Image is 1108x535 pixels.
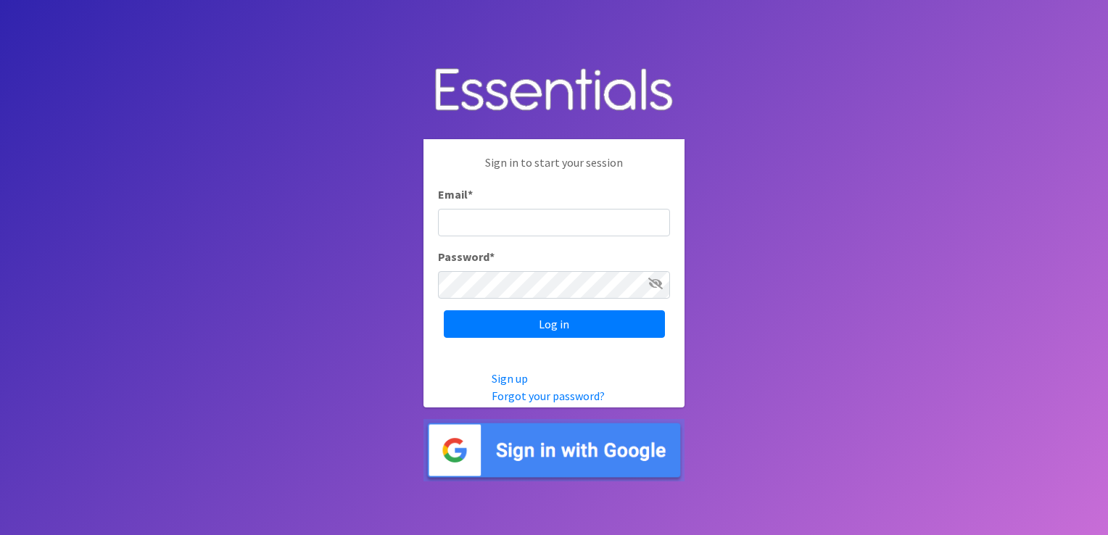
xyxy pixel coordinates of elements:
img: Human Essentials [423,54,685,128]
label: Email [438,186,473,203]
label: Password [438,248,495,265]
abbr: required [489,249,495,264]
a: Sign up [492,371,528,386]
img: Sign in with Google [423,419,685,482]
abbr: required [468,187,473,202]
input: Log in [444,310,665,338]
p: Sign in to start your session [438,154,670,186]
a: Forgot your password? [492,389,605,403]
